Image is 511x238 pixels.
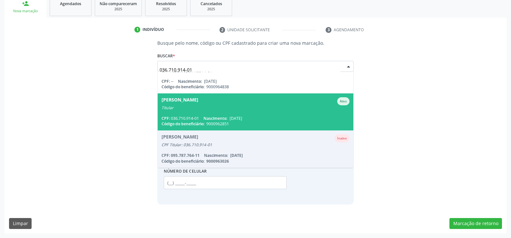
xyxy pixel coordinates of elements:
div: [PERSON_NAME] [162,97,198,105]
div: -- [162,79,349,84]
p: Busque pelo nome, código ou CPF cadastrado para criar uma nova marcação. [157,40,354,46]
span: Nascimento: [178,79,202,84]
input: Busque por nome, código ou CPF [160,63,340,76]
label: Número de celular [164,166,207,176]
input: (__) _____-_____ [164,176,287,189]
span: Resolvidos [156,1,176,6]
button: Limpar [9,218,32,229]
span: Agendados [60,1,81,6]
div: 2025 [100,7,137,12]
div: 2025 [150,7,182,12]
button: Marcação de retorno [449,218,502,229]
div: Titular [162,105,349,110]
span: Código do beneficiário: [162,121,204,127]
span: Cancelados [201,1,222,6]
span: Nascimento: [203,116,227,121]
div: Nova marcação [9,9,42,14]
small: Ativo [340,99,347,103]
div: 2025 [195,7,227,12]
span: Código do beneficiário: [162,84,204,90]
label: Buscar [157,51,175,61]
span: CPF: [162,116,170,121]
div: 1 [134,27,140,33]
span: 9000964838 [206,84,229,90]
span: [DATE] [230,116,242,121]
span: 9000962851 [206,121,229,127]
div: Indivíduo [142,27,164,33]
span: CPF: [162,79,170,84]
span: [DATE] [204,79,217,84]
div: 036.710.914-01 [162,116,349,121]
span: Não compareceram [100,1,137,6]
